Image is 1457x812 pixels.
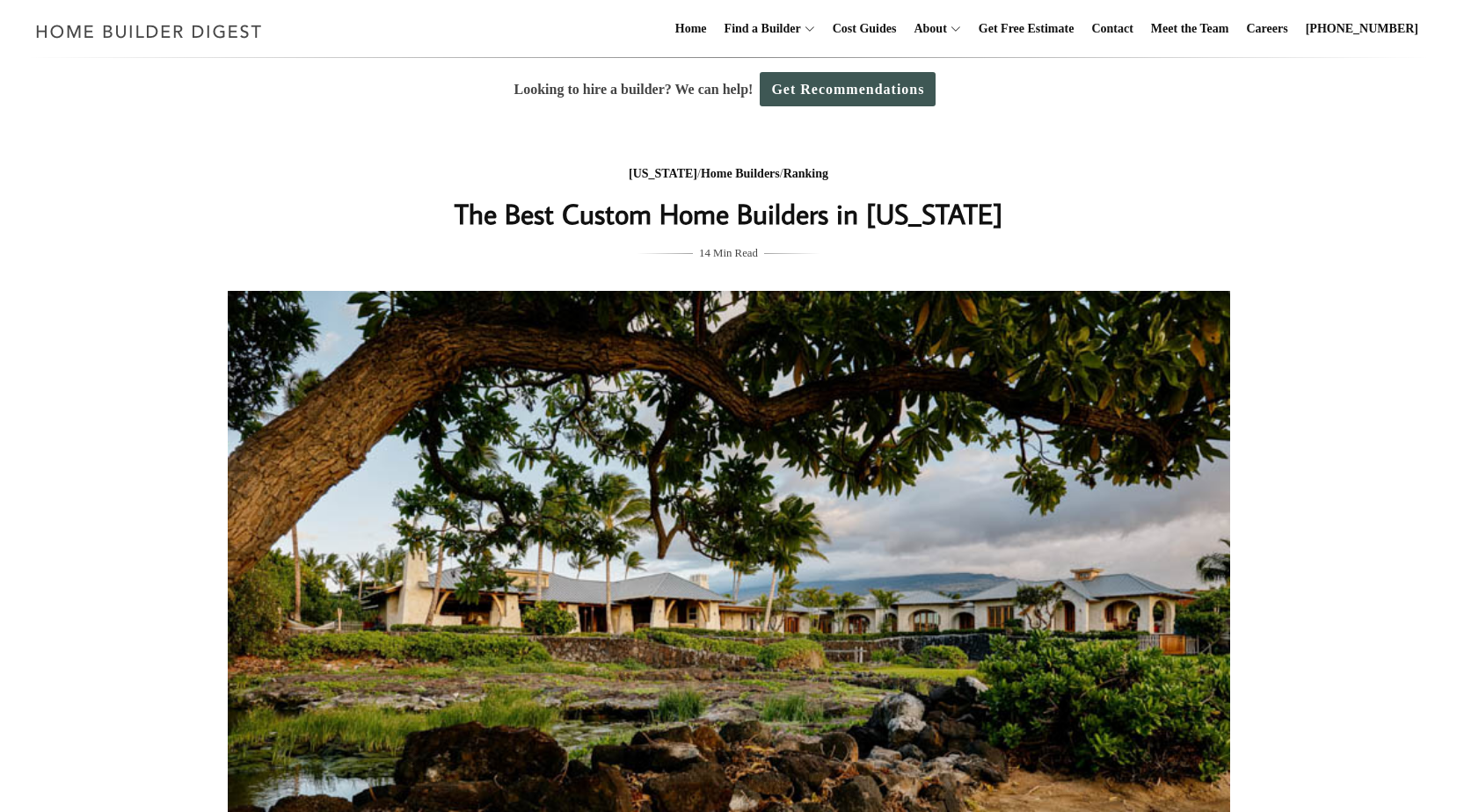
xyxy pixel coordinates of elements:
[826,1,904,57] a: Cost Guides
[629,167,697,180] a: [US_STATE]
[668,1,714,57] a: Home
[1084,1,1140,57] a: Contact
[760,72,936,106] a: Get Recommendations
[701,167,780,180] a: Home Builders
[783,167,828,180] a: Ranking
[907,1,946,57] a: About
[699,243,758,263] span: 14 Min Read
[1240,1,1295,57] a: Careers
[378,163,1080,185] div: / /
[1299,1,1425,57] a: [PHONE_NUMBER]
[28,14,270,48] img: Home Builder Digest
[972,1,1082,57] a: Get Free Estimate
[378,192,1080,235] h1: The Best Custom Home Builders in [US_STATE]
[718,1,801,57] a: Find a Builder
[1144,1,1236,57] a: Meet the Team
